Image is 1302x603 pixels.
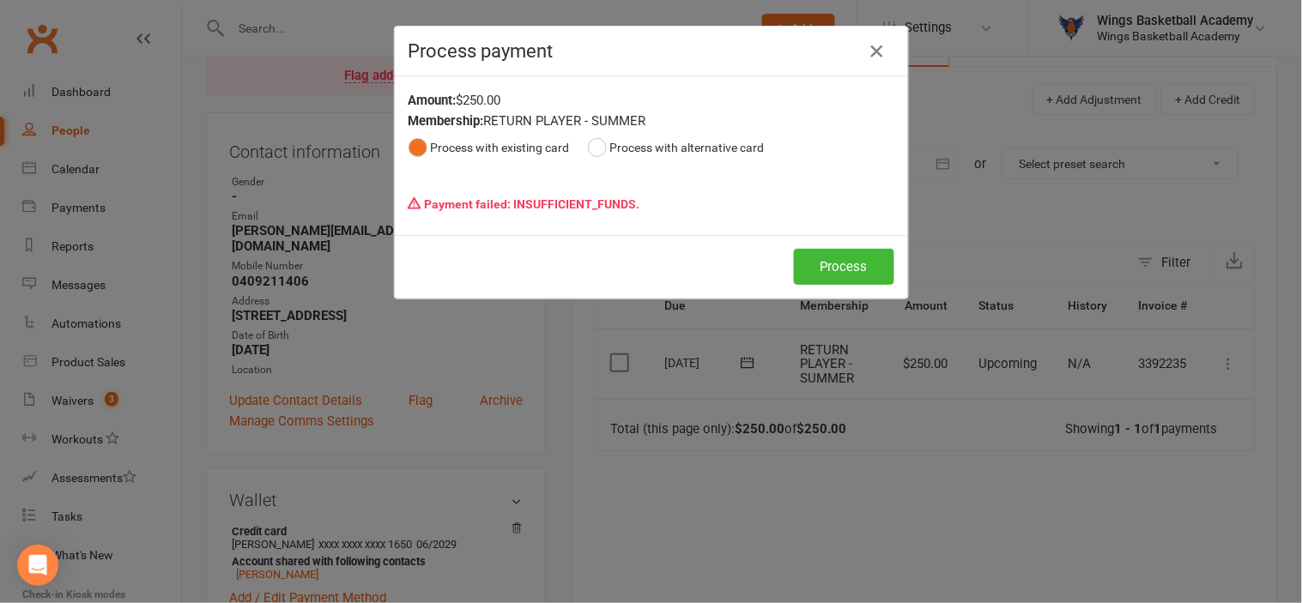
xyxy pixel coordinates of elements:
[863,38,891,65] button: Close
[409,188,894,220] p: Payment failed: INSUFFICIENT_FUNDS.
[409,111,894,131] div: RETURN PLAYER - SUMMER
[409,93,457,108] strong: Amount:
[409,113,484,129] strong: Membership:
[409,131,570,164] button: Process with existing card
[409,90,894,111] div: $250.00
[17,545,58,586] div: Open Intercom Messenger
[409,40,894,62] h4: Process payment
[588,131,765,164] button: Process with alternative card
[794,249,894,285] button: Process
